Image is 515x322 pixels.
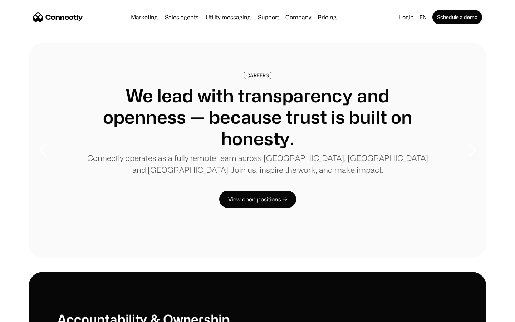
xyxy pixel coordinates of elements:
a: Utility messaging [203,14,254,20]
p: Connectly operates as a fully remote team across [GEOGRAPHIC_DATA], [GEOGRAPHIC_DATA] and [GEOGRA... [86,152,429,176]
a: Login [396,12,417,22]
ul: Language list [14,309,43,319]
a: Schedule a demo [432,10,482,24]
div: Company [285,12,311,22]
h1: We lead with transparency and openness — because trust is built on honesty. [86,85,429,149]
div: en [420,12,427,22]
a: Sales agents [162,14,201,20]
a: View open positions → [219,191,296,208]
a: Support [255,14,282,20]
div: CAREERS [246,73,269,78]
aside: Language selected: English [7,309,43,319]
a: Marketing [128,14,161,20]
a: Pricing [315,14,339,20]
